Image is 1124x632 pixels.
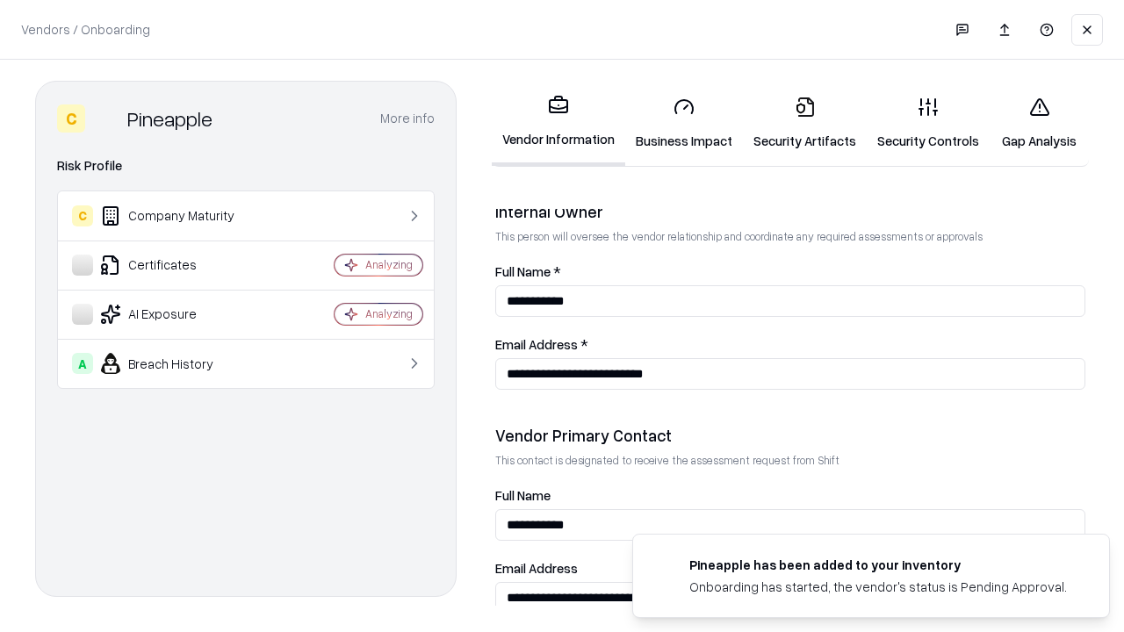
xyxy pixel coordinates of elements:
label: Full Name [495,489,1085,502]
label: Full Name * [495,265,1085,278]
div: Onboarding has started, the vendor's status is Pending Approval. [689,578,1067,596]
a: Gap Analysis [990,83,1089,164]
div: Certificates [72,255,282,276]
div: Pineapple has been added to your inventory [689,556,1067,574]
p: Vendors / Onboarding [21,20,150,39]
div: C [57,104,85,133]
div: Analyzing [365,257,413,272]
button: More info [380,103,435,134]
div: Risk Profile [57,155,435,176]
p: This person will oversee the vendor relationship and coordinate any required assessments or appro... [495,229,1085,244]
div: Analyzing [365,306,413,321]
a: Business Impact [625,83,743,164]
label: Email Address [495,562,1085,575]
a: Security Artifacts [743,83,867,164]
div: A [72,353,93,374]
div: Internal Owner [495,201,1085,222]
img: Pineapple [92,104,120,133]
div: AI Exposure [72,304,282,325]
div: Vendor Primary Contact [495,425,1085,446]
p: This contact is designated to receive the assessment request from Shift [495,453,1085,468]
div: Pineapple [127,104,213,133]
a: Vendor Information [492,81,625,166]
a: Security Controls [867,83,990,164]
div: C [72,205,93,226]
div: Company Maturity [72,205,282,226]
img: pineappleenergy.com [654,556,675,577]
label: Email Address * [495,338,1085,351]
div: Breach History [72,353,282,374]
